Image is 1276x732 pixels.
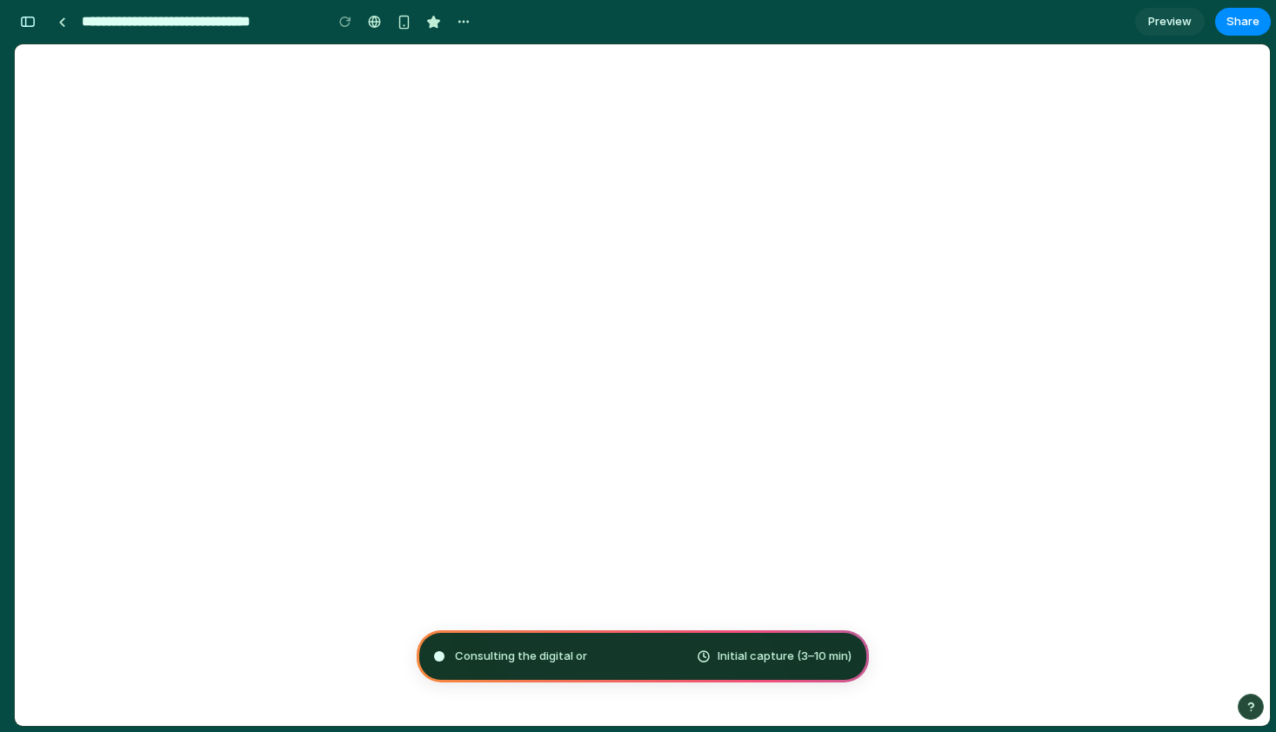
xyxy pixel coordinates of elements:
span: Share [1226,13,1259,30]
span: Preview [1148,13,1192,30]
a: Preview [1135,8,1205,36]
span: Initial capture (3–10 min) [718,648,852,665]
span: Consulting the digital or [455,648,587,665]
button: Share [1215,8,1271,36]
